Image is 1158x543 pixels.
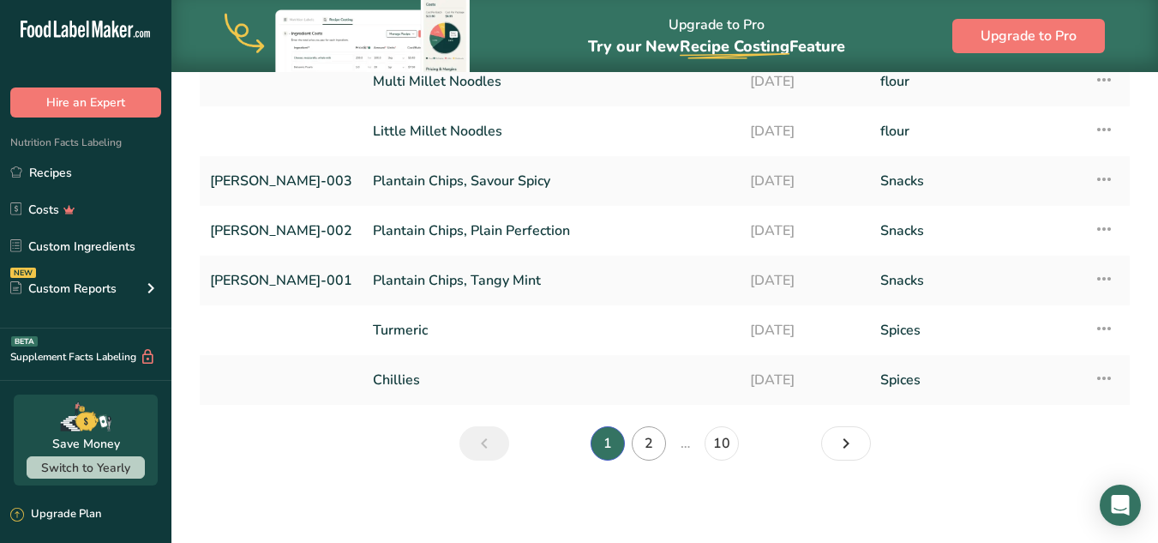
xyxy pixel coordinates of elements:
[880,262,1073,299] a: Snacks
[373,163,729,199] a: Plantain Chips, Savour Spicy
[210,163,352,199] a: [PERSON_NAME]-003
[821,426,871,461] a: Next page
[10,268,36,278] div: NEW
[373,63,729,100] a: Multi Millet Noodles
[41,460,130,476] span: Switch to Yearly
[373,213,729,249] a: Plantain Chips, Plain Perfection
[981,26,1077,46] span: Upgrade to Pro
[373,262,729,299] a: Plantain Chips, Tangy Mint
[750,113,860,149] a: [DATE]
[750,163,860,199] a: [DATE]
[588,1,845,72] div: Upgrade to Pro
[952,19,1105,53] button: Upgrade to Pro
[210,213,352,249] a: [PERSON_NAME]-002
[880,362,1073,398] a: Spices
[588,36,845,57] span: Try our New Feature
[373,312,729,348] a: Turmeric
[750,312,860,348] a: [DATE]
[880,63,1073,100] a: flour
[750,262,860,299] a: [DATE]
[373,362,729,398] a: Chillies
[750,362,860,398] a: [DATE]
[880,113,1073,149] a: flour
[880,213,1073,249] a: Snacks
[750,213,860,249] a: [DATE]
[880,163,1073,199] a: Snacks
[880,312,1073,348] a: Spices
[705,426,739,461] a: Page 10.
[10,280,117,298] div: Custom Reports
[632,426,666,461] a: Page 2.
[750,63,860,100] a: [DATE]
[10,506,101,523] div: Upgrade Plan
[680,36,789,57] span: Recipe Costing
[459,426,509,461] a: Previous page
[373,113,729,149] a: Little Millet Noodles
[1100,485,1141,526] div: Open Intercom Messenger
[210,262,352,299] a: [PERSON_NAME]-001
[11,336,38,347] div: BETA
[10,87,161,118] button: Hire an Expert
[52,435,120,453] div: Save Money
[27,456,145,479] button: Switch to Yearly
